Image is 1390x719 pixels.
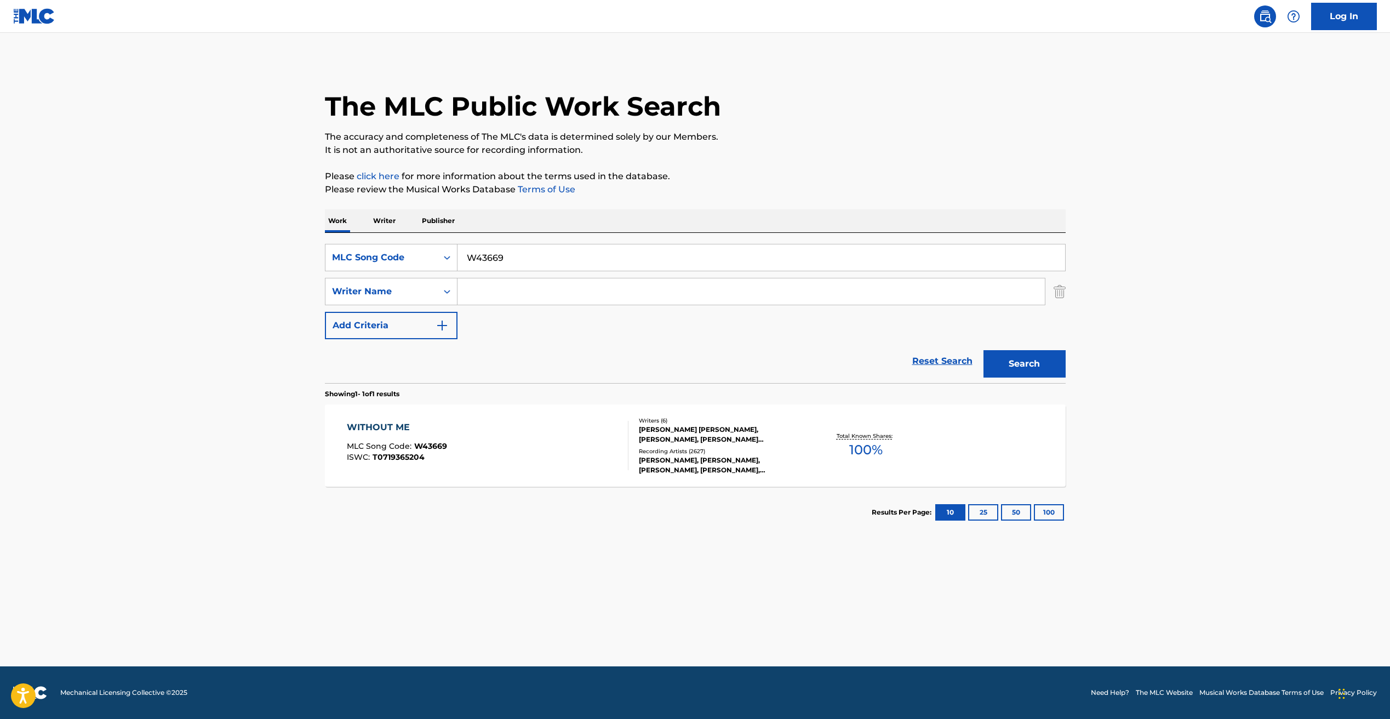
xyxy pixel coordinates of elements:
span: 100 % [849,440,883,460]
span: W43669 [414,441,447,451]
h1: The MLC Public Work Search [325,90,721,123]
a: Log In [1311,3,1377,30]
img: search [1259,10,1272,23]
div: [PERSON_NAME] [PERSON_NAME], [PERSON_NAME], [PERSON_NAME] [PERSON_NAME] [PERSON_NAME] [PERSON_NAM... [639,425,804,444]
p: Showing 1 - 1 of 1 results [325,389,399,399]
form: Search Form [325,244,1066,383]
div: WITHOUT ME [347,421,447,434]
img: MLC Logo [13,8,55,24]
button: 10 [935,504,965,521]
a: Reset Search [907,349,978,373]
span: Mechanical Licensing Collective © 2025 [60,688,187,698]
div: Drag [1338,677,1345,710]
div: [PERSON_NAME], [PERSON_NAME], [PERSON_NAME], [PERSON_NAME], [PERSON_NAME] [639,455,804,475]
a: Public Search [1254,5,1276,27]
button: Search [983,350,1066,378]
iframe: Chat Widget [1335,666,1390,719]
img: 9d2ae6d4665cec9f34b9.svg [436,319,449,332]
p: It is not an authoritative source for recording information. [325,144,1066,157]
button: 50 [1001,504,1031,521]
button: 25 [968,504,998,521]
p: Publisher [419,209,458,232]
p: Work [325,209,350,232]
a: Musical Works Database Terms of Use [1199,688,1324,698]
div: Writer Name [332,285,431,298]
p: The accuracy and completeness of The MLC's data is determined solely by our Members. [325,130,1066,144]
a: The MLC Website [1136,688,1193,698]
div: Recording Artists ( 2627 ) [639,447,804,455]
a: click here [357,171,399,181]
a: Terms of Use [516,184,575,195]
p: Writer [370,209,399,232]
p: Total Known Shares: [837,432,895,440]
div: Help [1283,5,1305,27]
a: Privacy Policy [1330,688,1377,698]
button: Add Criteria [325,312,457,339]
img: logo [13,686,47,699]
p: Please for more information about the terms used in the database. [325,170,1066,183]
span: MLC Song Code : [347,441,414,451]
a: Need Help? [1091,688,1129,698]
span: ISWC : [347,452,373,462]
button: 100 [1034,504,1064,521]
div: MLC Song Code [332,251,431,264]
img: help [1287,10,1300,23]
span: T0719365204 [373,452,425,462]
div: Writers ( 6 ) [639,416,804,425]
p: Please review the Musical Works Database [325,183,1066,196]
p: Results Per Page: [872,507,934,517]
img: Delete Criterion [1054,278,1066,305]
a: WITHOUT MEMLC Song Code:W43669ISWC:T0719365204Writers (6)[PERSON_NAME] [PERSON_NAME], [PERSON_NAM... [325,404,1066,487]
